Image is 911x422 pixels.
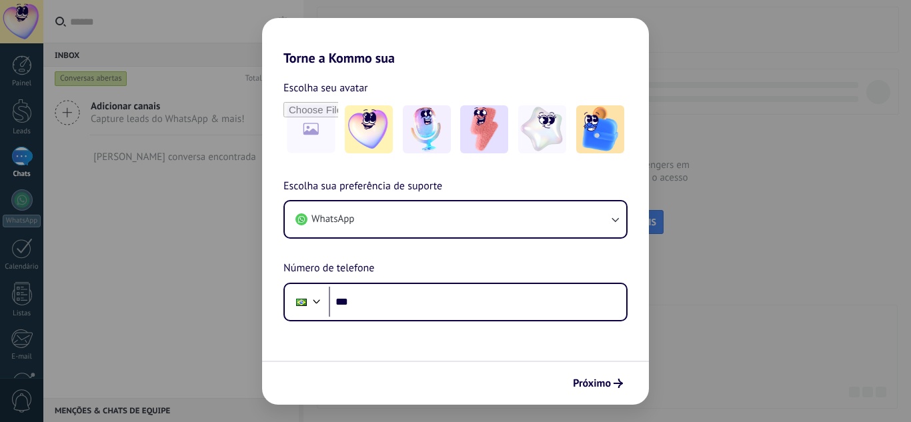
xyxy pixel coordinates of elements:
h2: Torne a Kommo sua [262,18,649,66]
span: WhatsApp [311,213,354,226]
img: -5.jpeg [576,105,624,153]
img: -3.jpeg [460,105,508,153]
img: -1.jpeg [345,105,393,153]
button: WhatsApp [285,201,626,237]
span: Escolha seu avatar [283,79,368,97]
button: Próximo [567,372,629,395]
img: -2.jpeg [403,105,451,153]
img: -4.jpeg [518,105,566,153]
span: Número de telefone [283,260,374,277]
span: Próximo [573,379,611,388]
div: Brazil: + 55 [289,288,314,316]
span: Escolha sua preferência de suporte [283,178,442,195]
